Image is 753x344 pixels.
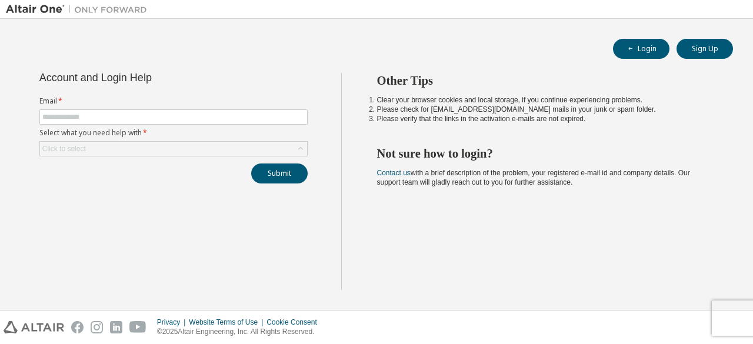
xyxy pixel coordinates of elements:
div: Account and Login Help [39,73,254,82]
label: Email [39,96,308,106]
div: Cookie Consent [266,318,324,327]
img: facebook.svg [71,321,84,333]
img: Altair One [6,4,153,15]
li: Clear your browser cookies and local storage, if you continue experiencing problems. [377,95,712,105]
p: © 2025 Altair Engineering, Inc. All Rights Reserved. [157,327,324,337]
span: with a brief description of the problem, your registered e-mail id and company details. Our suppo... [377,169,690,186]
label: Select what you need help with [39,128,308,138]
button: Login [613,39,669,59]
div: Website Terms of Use [189,318,266,327]
a: Contact us [377,169,411,177]
img: linkedin.svg [110,321,122,333]
div: Privacy [157,318,189,327]
button: Submit [251,163,308,183]
img: altair_logo.svg [4,321,64,333]
h2: Other Tips [377,73,712,88]
div: Click to select [42,144,86,153]
li: Please verify that the links in the activation e-mails are not expired. [377,114,712,123]
div: Click to select [40,142,307,156]
img: youtube.svg [129,321,146,333]
h2: Not sure how to login? [377,146,712,161]
img: instagram.svg [91,321,103,333]
button: Sign Up [677,39,733,59]
li: Please check for [EMAIL_ADDRESS][DOMAIN_NAME] mails in your junk or spam folder. [377,105,712,114]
